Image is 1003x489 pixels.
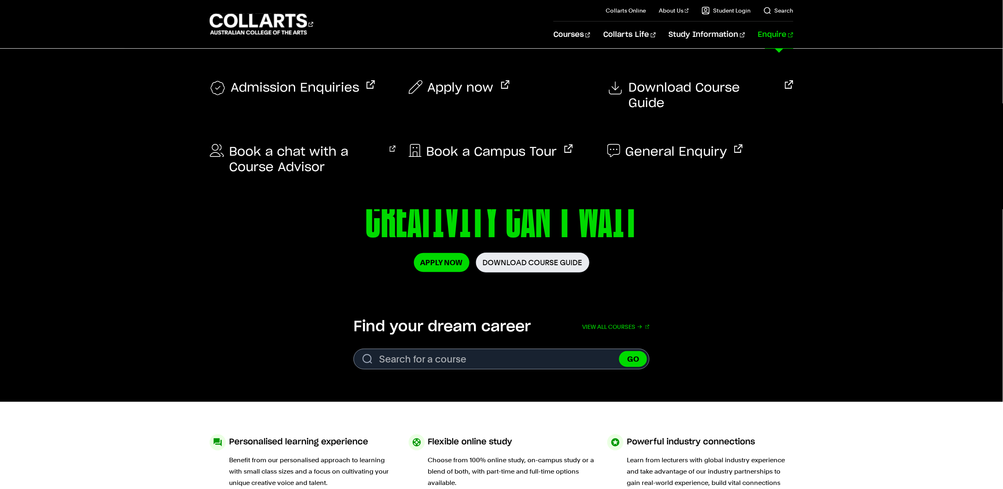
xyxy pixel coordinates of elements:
a: Courses [553,21,590,48]
span: Download Course Guide [628,80,778,111]
span: General Enquiry [625,144,727,160]
h3: Personalised learning experience [229,434,368,450]
a: Book a Campus Tour [409,144,573,160]
p: CREATIVITY CAN'T WAIT [295,186,708,253]
a: Book a chat with a Course Advisor [210,144,396,175]
a: Apply now [409,80,510,96]
span: Apply now [428,80,494,96]
span: Book a Campus Tour [426,144,557,160]
a: Collarts Life [603,21,656,48]
a: Student Login [702,6,750,15]
p: Benefit from our personalised approach to learning with small class sizes and a focus on cultivat... [229,455,396,489]
a: Download Course Guide [607,80,793,111]
a: Download Course Guide [476,253,589,272]
div: Go to homepage [210,13,313,36]
span: Admission Enquiries [231,80,359,97]
form: Search [354,349,649,369]
p: Choose from 100% online study, on-campus study or a blend of both, with part-time and full-time o... [428,455,595,489]
a: Search [763,6,793,15]
h3: Powerful industry connections [627,434,755,450]
h2: Find your dream career [354,318,531,336]
a: About Us [659,6,689,15]
span: Book a chat with a Course Advisor [229,144,382,175]
a: Admission Enquiries [210,80,375,97]
a: Collarts Online [606,6,646,15]
input: Search for a course [354,349,649,369]
button: GO [619,351,647,367]
a: View all courses [582,318,649,336]
h3: Flexible online study [428,434,512,450]
a: General Enquiry [607,144,743,160]
a: Enquire [758,21,793,48]
a: Apply Now [414,253,469,272]
a: Study Information [669,21,745,48]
